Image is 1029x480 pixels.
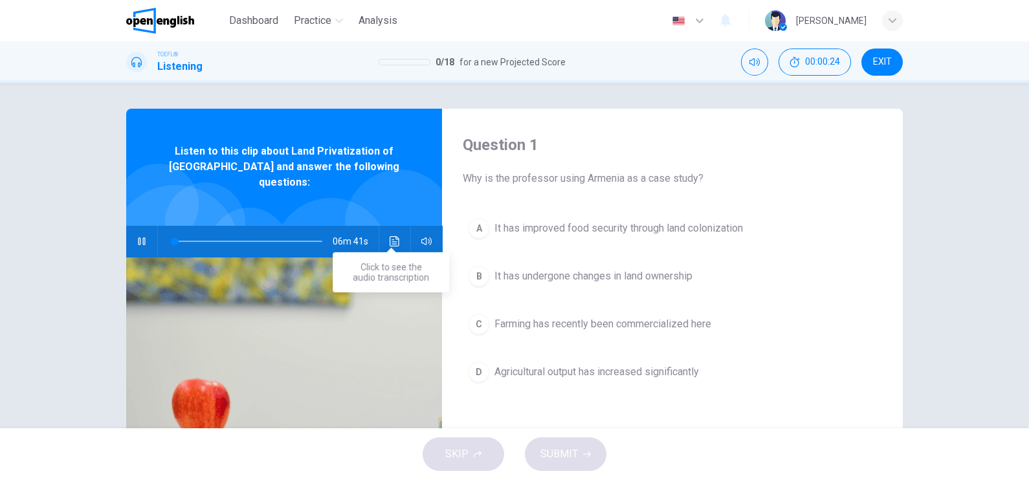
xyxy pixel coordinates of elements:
[779,49,851,76] div: Hide
[436,54,454,70] span: 0 / 18
[126,8,194,34] img: OpenEnglish logo
[229,13,278,28] span: Dashboard
[157,59,203,74] h1: Listening
[463,260,882,292] button: BIt has undergone changes in land ownership
[796,13,867,28] div: [PERSON_NAME]
[494,268,692,284] span: It has undergone changes in land ownership
[469,362,489,382] div: D
[469,266,489,287] div: B
[873,57,892,67] span: EXIT
[359,13,397,28] span: Analysis
[494,364,699,380] span: Agricultural output has increased significantly
[289,9,348,32] button: Practice
[463,135,882,155] h4: Question 1
[805,57,840,67] span: 00:00:24
[861,49,903,76] button: EXIT
[463,171,882,186] span: Why is the professor using Armenia as a case study?
[469,314,489,334] div: C
[353,9,403,32] button: Analysis
[779,49,851,76] button: 00:00:24
[463,356,882,388] button: DAgricultural output has increased significantly
[294,13,331,28] span: Practice
[126,8,224,34] a: OpenEnglish logo
[168,144,400,190] span: Listen to this clip about Land Privatization of [GEOGRAPHIC_DATA] and answer the following questi...
[157,50,178,59] span: TOEFL®
[333,252,449,292] div: Click to see the audio transcription
[741,49,768,76] div: Mute
[765,10,786,31] img: Profile picture
[494,221,743,236] span: It has improved food security through land colonization
[333,226,379,257] span: 06m 41s
[384,226,405,257] button: Click to see the audio transcription
[469,218,489,239] div: A
[463,308,882,340] button: CFarming has recently been commercialized here
[670,16,687,26] img: en
[224,9,283,32] button: Dashboard
[459,54,566,70] span: for a new Projected Score
[463,212,882,245] button: AIt has improved food security through land colonization
[494,316,711,332] span: Farming has recently been commercialized here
